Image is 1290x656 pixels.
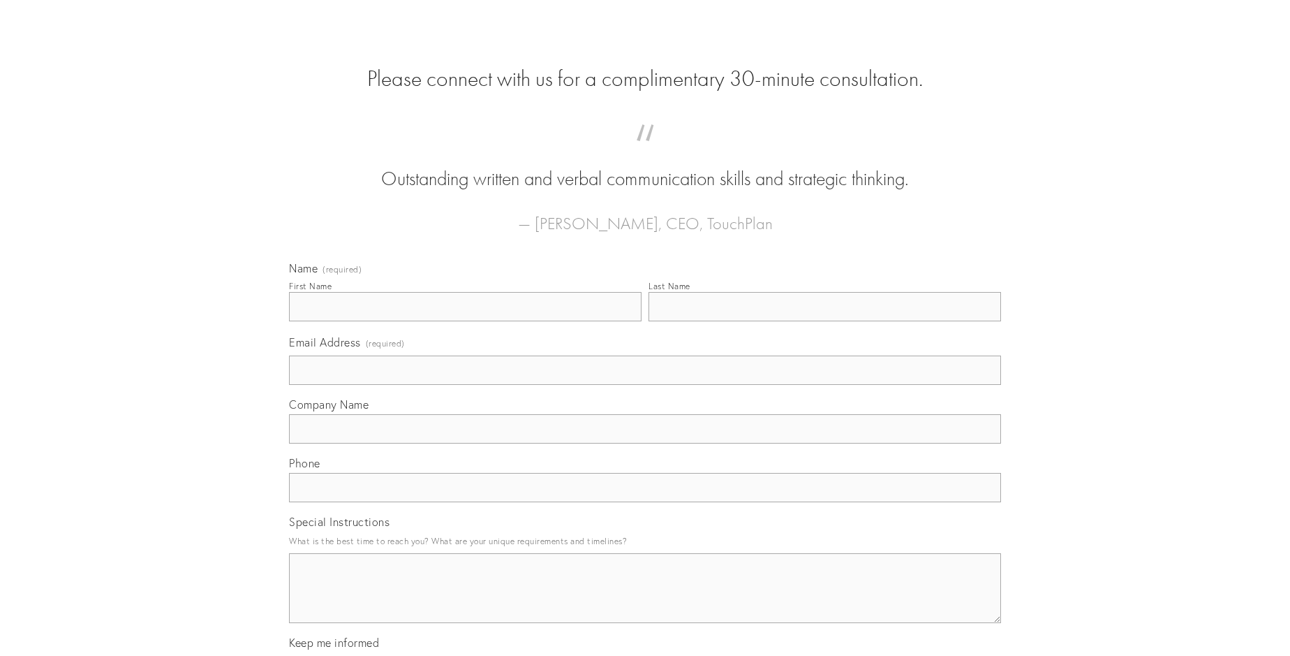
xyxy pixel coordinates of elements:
span: Phone [289,456,320,470]
span: Company Name [289,398,369,411]
figcaption: — [PERSON_NAME], CEO, TouchPlan [311,193,979,238]
span: Name [289,261,318,275]
span: Keep me informed [289,636,379,650]
blockquote: Outstanding written and verbal communication skills and strategic thinking. [311,138,979,193]
span: “ [311,138,979,166]
h2: Please connect with us for a complimentary 30-minute consultation. [289,66,1001,92]
div: First Name [289,281,332,291]
span: (required) [322,265,362,274]
span: (required) [366,334,405,353]
p: What is the best time to reach you? What are your unique requirements and timelines? [289,532,1001,551]
div: Last Name [648,281,690,291]
span: Special Instructions [289,515,390,529]
span: Email Address [289,335,361,349]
